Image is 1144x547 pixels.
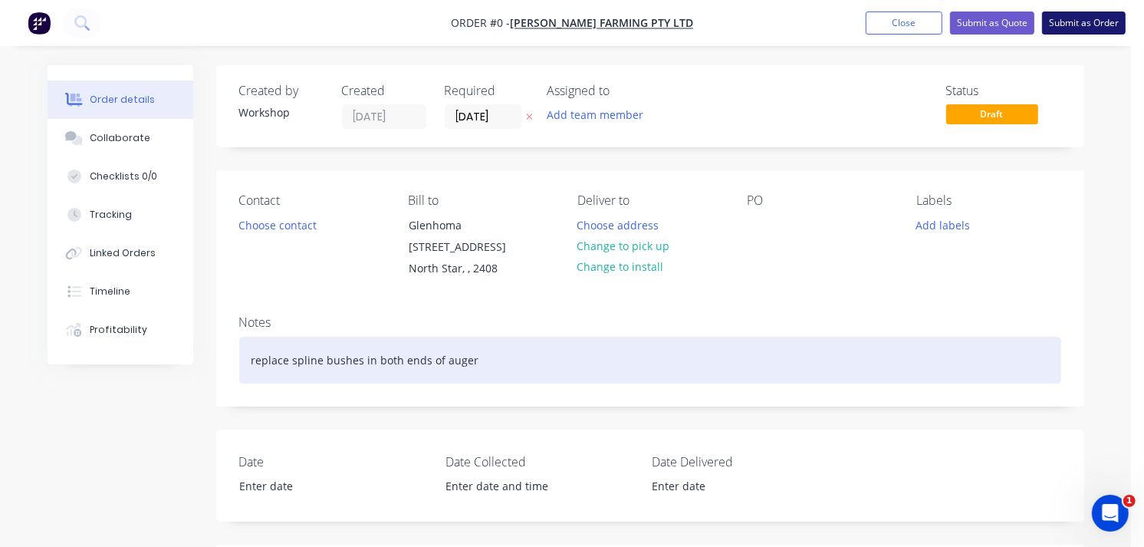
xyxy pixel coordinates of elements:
div: Created [342,84,426,98]
div: Notes [239,315,1061,330]
button: Change to pick up [569,236,678,256]
div: Required [445,84,529,98]
div: Profitability [90,323,147,337]
button: Change to install [569,256,672,277]
span: Order #0 - [451,16,510,31]
button: Order details [48,81,193,119]
div: Timeline [90,285,130,298]
a: [PERSON_NAME] Farming Pty Ltd [510,16,693,31]
div: PO [747,193,892,208]
div: Deliver to [577,193,722,208]
div: Bill to [408,193,553,208]
div: Glenhoma [STREET_ADDRESS]North Star, , 2408 [396,214,549,280]
label: Date Collected [445,453,637,471]
span: 1 [1123,495,1136,507]
div: Order details [90,93,155,107]
button: Choose contact [230,214,324,235]
div: Status [946,84,1061,98]
div: Workshop [239,104,324,120]
button: Choose address [569,214,667,235]
button: Checklists 0/0 [48,157,193,196]
div: North Star, , 2408 [409,258,536,279]
input: Enter date [641,475,832,498]
button: Timeline [48,272,193,311]
div: Tracking [90,208,132,222]
iframe: Intercom live chat [1092,495,1129,532]
button: Tracking [48,196,193,234]
div: replace spline bushes in both ends of auger [239,337,1061,384]
button: Submit as Quote [950,12,1034,35]
div: Labels [916,193,1061,208]
div: Linked Orders [90,246,156,260]
img: Factory [28,12,51,35]
button: Add team member [538,104,651,125]
button: Close [866,12,942,35]
input: Enter date [228,475,419,498]
div: Glenhoma [STREET_ADDRESS] [409,215,536,258]
button: Profitability [48,311,193,349]
div: Contact [239,193,384,208]
div: Created by [239,84,324,98]
button: Submit as Order [1042,12,1126,35]
label: Date [239,453,431,471]
div: Checklists 0/0 [90,170,157,183]
button: Add labels [908,214,978,235]
div: Assigned to [547,84,701,98]
button: Collaborate [48,119,193,157]
span: Draft [946,104,1038,124]
input: Enter date and time [435,475,626,498]
button: Linked Orders [48,234,193,272]
div: Collaborate [90,131,150,145]
button: Add team member [547,104,652,125]
label: Date Delivered [652,453,843,471]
